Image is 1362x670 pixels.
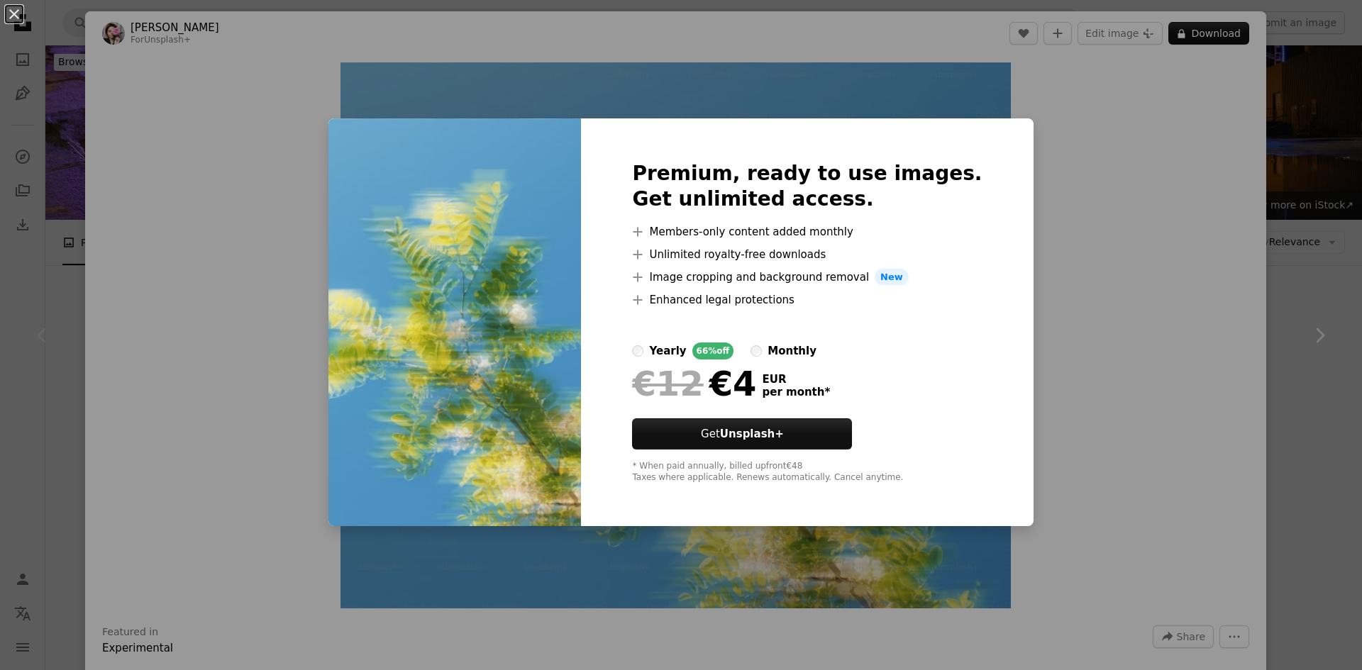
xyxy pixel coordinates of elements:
li: Members-only content added monthly [632,223,982,240]
input: monthly [751,345,762,357]
li: Image cropping and background removal [632,269,982,286]
span: per month * [762,386,830,398]
li: Enhanced legal protections [632,291,982,308]
div: * When paid annually, billed upfront €48 Taxes where applicable. Renews automatically. Cancel any... [632,461,982,484]
div: yearly [649,342,686,359]
span: EUR [762,373,830,386]
span: New [875,269,909,286]
div: 66% off [692,342,734,359]
input: yearly66%off [632,345,643,357]
li: Unlimited royalty-free downloads [632,246,982,263]
span: €12 [632,365,703,402]
h2: Premium, ready to use images. Get unlimited access. [632,161,982,212]
button: GetUnsplash+ [632,418,852,450]
div: monthly [768,342,816,359]
strong: Unsplash+ [720,428,784,440]
div: €4 [632,365,756,402]
img: premium_photo-1747495961474-89f1a3b85ce9 [328,118,581,527]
